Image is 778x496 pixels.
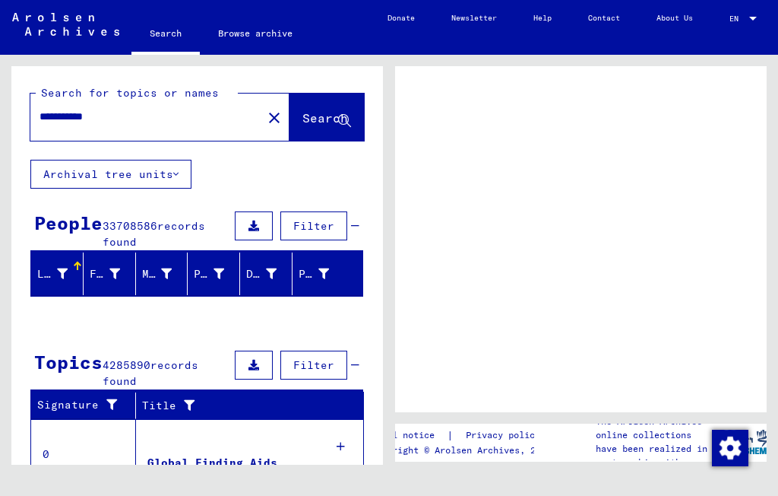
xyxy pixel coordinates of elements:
button: Filter [280,211,347,240]
span: Filter [293,358,334,372]
span: EN [729,14,746,23]
td: 0 [31,419,136,489]
a: Legal notice [371,428,447,444]
p: Copyright © Arolsen Archives, 2021 [371,444,558,457]
div: | [371,428,558,444]
div: Signature [37,393,139,418]
div: Prisoner # [299,262,348,286]
div: Place of Birth [194,262,243,286]
img: Change consent [712,430,748,466]
span: 33708586 [103,219,157,233]
span: 4285890 [103,358,150,372]
div: First Name [90,266,120,282]
a: Privacy policy [454,428,558,444]
div: Change consent [711,429,748,466]
mat-header-cell: First Name [84,253,136,295]
div: Date of Birth [246,262,296,286]
div: Title [142,398,334,414]
div: Topics [34,348,103,376]
div: Maiden Name [142,266,172,282]
div: Last Name [37,262,87,286]
mat-header-cell: Date of Birth [240,253,293,295]
p: have been realized in partnership with [596,442,720,469]
a: Search [131,15,200,55]
mat-label: Search for topics or names [41,86,219,100]
div: Title [142,393,349,418]
div: People [34,209,103,237]
div: Global Finding Aids [147,455,277,471]
button: Clear [259,102,289,132]
button: Filter [280,351,347,380]
img: Arolsen_neg.svg [12,13,119,36]
div: Signature [37,397,124,413]
mat-header-cell: Place of Birth [188,253,240,295]
div: Prisoner # [299,266,329,282]
mat-header-cell: Last Name [31,253,84,295]
div: Date of Birth [246,266,277,282]
mat-header-cell: Prisoner # [293,253,362,295]
div: Place of Birth [194,266,224,282]
span: Search [302,110,348,126]
span: records found [103,219,205,249]
button: Archival tree units [30,160,191,189]
mat-icon: close [265,109,283,127]
div: Maiden Name [142,262,191,286]
a: Browse archive [200,15,311,52]
p: The Arolsen Archives online collections [596,415,720,442]
span: records found [103,358,198,388]
div: First Name [90,262,139,286]
div: Last Name [37,266,68,282]
button: Search [289,94,364,141]
span: Filter [293,219,334,233]
mat-header-cell: Maiden Name [136,253,188,295]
